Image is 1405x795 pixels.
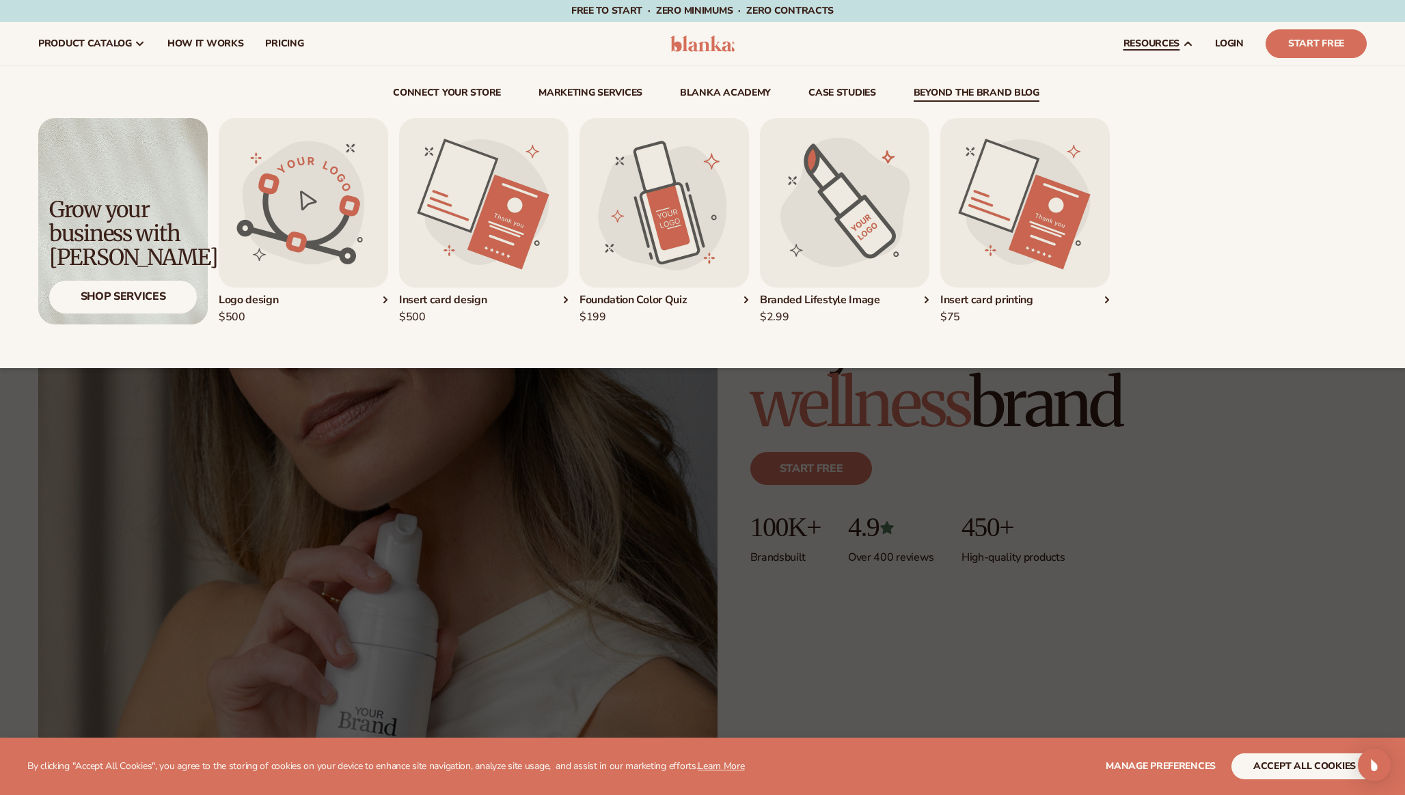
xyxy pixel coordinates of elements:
[680,88,771,102] a: Blanka Academy
[167,38,244,49] span: How It Works
[219,293,388,307] div: Logo design
[1113,22,1204,66] a: resources
[1231,753,1378,779] button: accept all cookies
[571,4,834,17] span: Free to start · ZERO minimums · ZERO contracts
[27,761,745,772] p: By clicking "Accept All Cookies", you agree to the storing of cookies on your device to enhance s...
[156,22,255,66] a: How It Works
[393,88,501,102] a: connect your store
[49,281,197,313] div: Shop Services
[940,118,1110,288] img: Insert card design.
[265,38,303,49] span: pricing
[760,118,929,288] img: Branded lifestyle image.
[538,88,642,102] a: Marketing services
[399,118,569,324] a: Insert card design. Insert card design$500
[1266,29,1367,58] a: Start Free
[940,118,1110,324] div: 5 / 5
[808,88,876,102] a: case studies
[760,118,929,324] a: Branded lifestyle image. Branded Lifestyle Image$2.99
[399,118,569,288] img: Insert card design.
[940,118,1110,324] a: Insert card design. Insert card printing$75
[399,118,569,324] div: 2 / 5
[38,118,208,324] a: Light background with shadow. Grow your business with [PERSON_NAME] Shop Services
[49,198,197,270] div: Grow your business with [PERSON_NAME]
[914,88,1039,102] a: beyond the brand blog
[38,118,208,324] img: Light background with shadow.
[399,307,569,324] div: $500
[254,22,314,66] a: pricing
[670,36,735,52] img: logo
[940,307,1110,324] div: $75
[698,759,744,772] a: Learn More
[760,307,929,324] div: $2.99
[399,293,569,307] div: Insert card design
[219,307,388,324] div: $500
[1358,749,1391,781] div: Open Intercom Messenger
[219,118,388,324] a: Logo design. Logo design$500
[1106,759,1216,772] span: Manage preferences
[760,118,929,324] div: 4 / 5
[579,118,749,324] div: 3 / 5
[1215,38,1244,49] span: LOGIN
[579,118,749,288] img: Foundation color quiz.
[579,118,749,324] a: Foundation color quiz. Foundation Color Quiz$199
[579,307,749,324] div: $199
[579,293,749,307] div: Foundation Color Quiz
[1106,753,1216,779] button: Manage preferences
[940,293,1110,307] div: Insert card printing
[760,293,929,307] div: Branded Lifestyle Image
[38,38,132,49] span: product catalog
[1204,22,1255,66] a: LOGIN
[27,22,156,66] a: product catalog
[219,118,388,288] img: Logo design.
[219,118,388,324] div: 1 / 5
[1123,38,1179,49] span: resources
